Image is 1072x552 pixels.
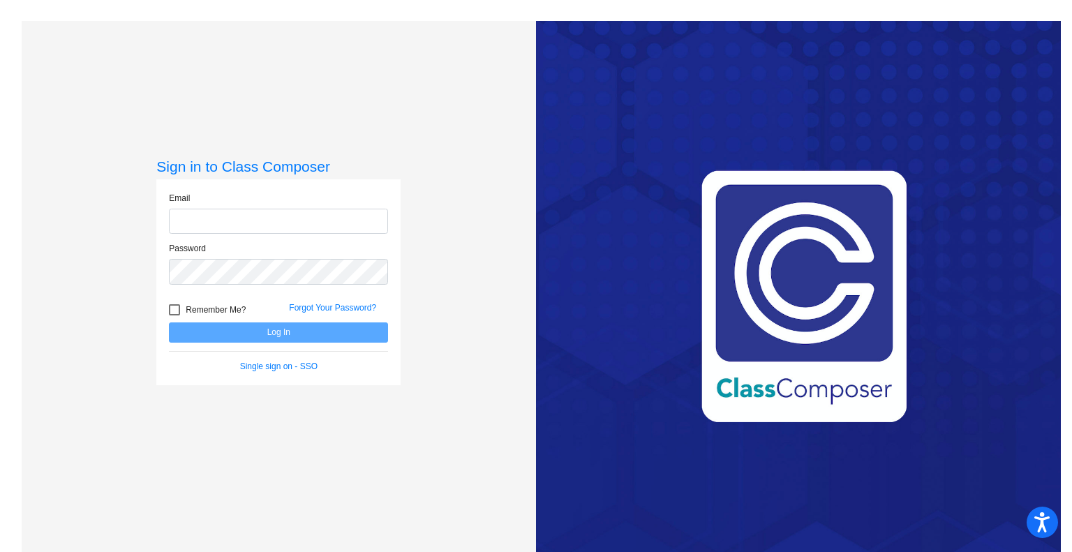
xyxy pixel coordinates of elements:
a: Forgot Your Password? [289,303,376,313]
a: Single sign on - SSO [240,361,318,371]
span: Remember Me? [186,301,246,318]
h3: Sign in to Class Composer [156,158,401,175]
label: Password [169,242,206,255]
label: Email [169,192,190,204]
button: Log In [169,322,388,343]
